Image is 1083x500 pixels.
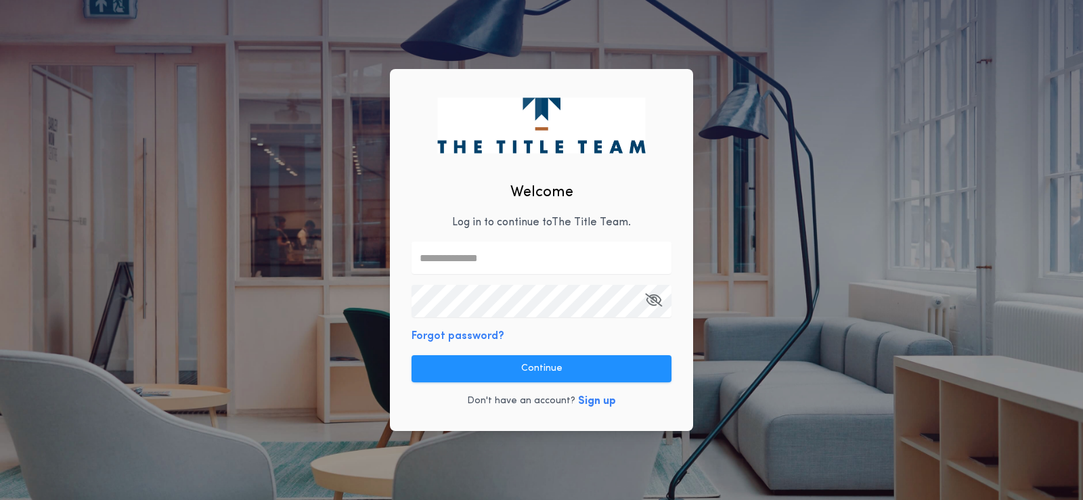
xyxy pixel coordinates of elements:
h2: Welcome [510,181,573,204]
button: Sign up [578,393,616,409]
button: Continue [412,355,671,382]
img: logo [437,97,645,153]
button: Forgot password? [412,328,504,344]
p: Log in to continue to The Title Team . [452,214,631,231]
p: Don't have an account? [467,394,575,408]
